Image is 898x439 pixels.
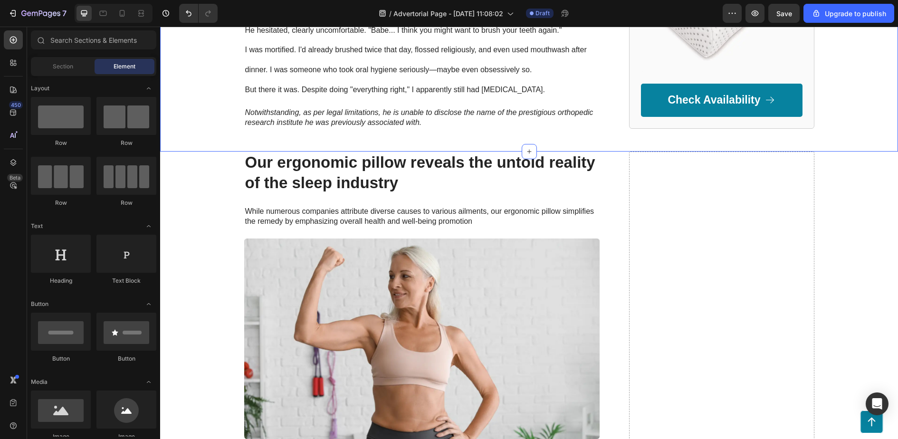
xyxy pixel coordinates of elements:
[85,81,439,101] p: Notwithstanding, as per legal limitations, he is unable to disclose the name of the prestigious o...
[31,277,91,285] div: Heading
[389,9,392,19] span: /
[776,10,792,18] span: Save
[768,4,800,23] button: Save
[141,374,156,390] span: Toggle open
[96,139,156,147] div: Row
[85,180,439,200] p: While numerous companies attribute diverse causes to various ailments, our ergonomic pillow simpl...
[96,354,156,363] div: Button
[812,9,886,19] div: Upgrade to publish
[31,30,156,49] input: Search Sections & Elements
[53,62,73,71] span: Section
[393,9,503,19] span: Advertorial Page - [DATE] 11:08:02
[31,139,91,147] div: Row
[31,300,48,308] span: Button
[31,222,43,230] span: Text
[85,58,439,68] p: But there it was. Despite doing "everything right," I apparently still had [MEDICAL_DATA].
[84,125,439,168] h2: Our ergonomic pillow reveals the untold reality of the sleep industry
[4,4,71,23] button: 7
[85,38,439,48] p: dinner. I was someone who took oral hygiene seriously—maybe even obsessively so.
[62,8,67,19] p: 7
[114,62,135,71] span: Element
[866,392,888,415] div: Open Intercom Messenger
[31,378,48,386] span: Media
[85,19,439,29] p: I was mortified. I'd already brushed twice that day, flossed religiously, and even used mouthwash...
[507,67,600,81] p: Check Availability
[481,57,642,90] a: Check Availability
[141,296,156,312] span: Toggle open
[31,84,49,93] span: Layout
[9,101,23,109] div: 450
[179,4,218,23] div: Undo/Redo
[535,9,550,18] span: Draft
[31,354,91,363] div: Button
[96,277,156,285] div: Text Block
[803,4,894,23] button: Upgrade to publish
[141,219,156,234] span: Toggle open
[7,174,23,181] div: Beta
[141,81,156,96] span: Toggle open
[84,212,439,412] img: gempages_432750572815254551-b445b9cf-56a1-4862-a166-5a41efb529ea.webp
[160,27,898,439] iframe: To enrich screen reader interactions, please activate Accessibility in Grammarly extension settings
[31,199,91,207] div: Row
[96,199,156,207] div: Row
